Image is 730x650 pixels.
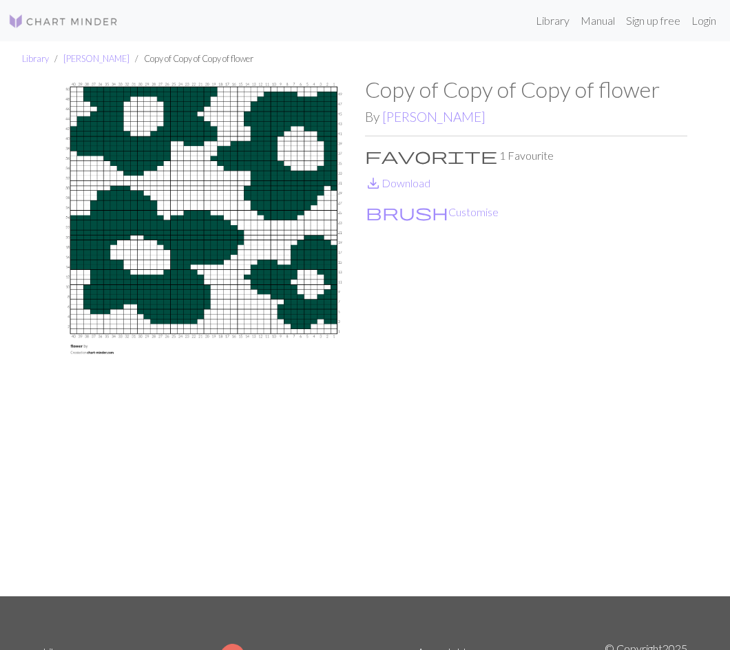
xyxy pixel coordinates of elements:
p: 1 Favourite [365,147,687,164]
img: Logo [8,13,118,30]
i: Favourite [365,147,497,164]
a: Sign up free [620,7,686,34]
span: save_alt [365,174,382,193]
h1: Copy of Copy of Copy of flower [365,76,687,103]
a: [PERSON_NAME] [63,53,129,64]
a: Manual [575,7,620,34]
a: Login [686,7,722,34]
a: Library [530,7,575,34]
i: Customise [366,204,448,220]
a: Library [22,53,49,64]
button: CustomiseCustomise [365,203,499,221]
h2: By [365,109,687,125]
span: brush [366,202,448,222]
i: Download [365,175,382,191]
img: flower [43,76,365,596]
span: favorite [365,146,497,165]
a: DownloadDownload [365,176,430,189]
a: [PERSON_NAME] [382,109,486,125]
li: Copy of Copy of Copy of flower [129,52,253,65]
